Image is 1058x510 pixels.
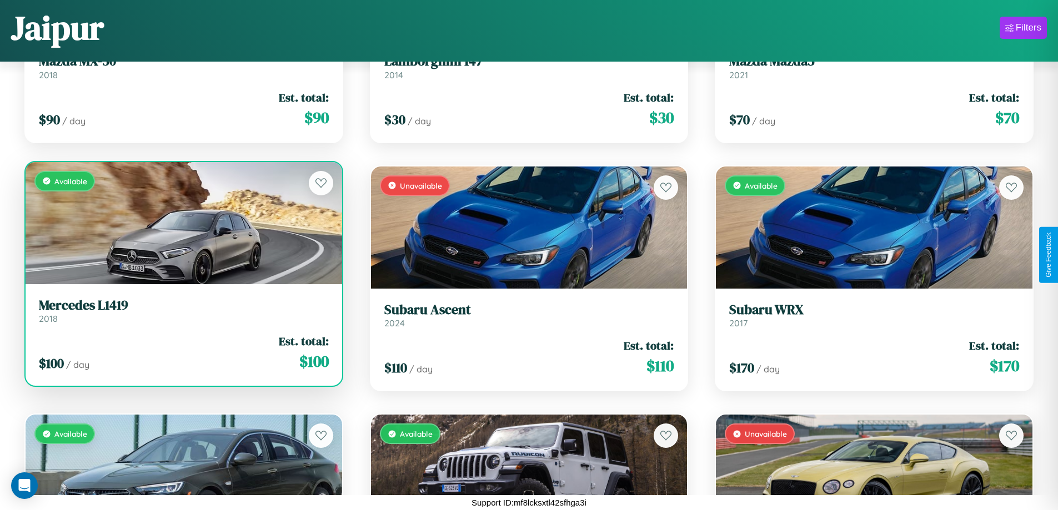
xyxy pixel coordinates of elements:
span: Available [745,181,778,190]
h3: Lamborghini 147 [384,53,674,69]
span: Est. total: [969,337,1019,354]
span: Est. total: [624,89,674,105]
h3: Mazda MX-30 [39,53,329,69]
h3: Mazda Mazda5 [729,53,1019,69]
div: Filters [1016,22,1041,33]
h3: Subaru Ascent [384,302,674,318]
a: Lamborghini 1472014 [384,53,674,80]
span: 2018 [39,313,58,324]
span: Est. total: [624,337,674,354]
span: $ 100 [299,350,329,372]
h1: Jaipur [11,5,104,51]
span: Available [54,176,87,186]
span: Unavailable [745,429,787,438]
span: 2018 [39,69,58,80]
span: $ 170 [729,358,754,377]
span: 2017 [729,317,748,329]
span: $ 90 [39,110,60,129]
span: 2014 [384,69,403,80]
span: $ 110 [384,358,407,377]
span: / day [66,359,89,370]
span: / day [756,363,780,375]
span: $ 170 [990,355,1019,377]
div: Give Feedback [1045,233,1052,277]
p: Support ID: mf8lcksxtl42sfhga3i [472,495,586,510]
button: Filters [1000,17,1047,39]
span: $ 70 [995,107,1019,129]
span: $ 30 [649,107,674,129]
span: $ 100 [39,354,64,372]
span: / day [408,115,431,127]
span: / day [409,363,433,375]
a: Subaru Ascent2024 [384,302,674,329]
span: 2021 [729,69,748,80]
a: Mercedes L14192018 [39,297,329,325]
span: Available [54,429,87,438]
span: 2024 [384,317,405,329]
a: Mazda Mazda52021 [729,53,1019,80]
span: $ 110 [646,355,674,377]
a: Subaru WRX2017 [729,302,1019,329]
div: Open Intercom Messenger [11,472,38,499]
span: $ 90 [304,107,329,129]
span: Est. total: [279,89,329,105]
span: $ 30 [384,110,405,129]
span: Unavailable [400,181,442,190]
span: / day [752,115,775,127]
span: Est. total: [969,89,1019,105]
h3: Mercedes L1419 [39,297,329,314]
span: Est. total: [279,333,329,349]
span: $ 70 [729,110,750,129]
span: / day [62,115,86,127]
h3: Subaru WRX [729,302,1019,318]
span: Available [400,429,433,438]
a: Mazda MX-302018 [39,53,329,80]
